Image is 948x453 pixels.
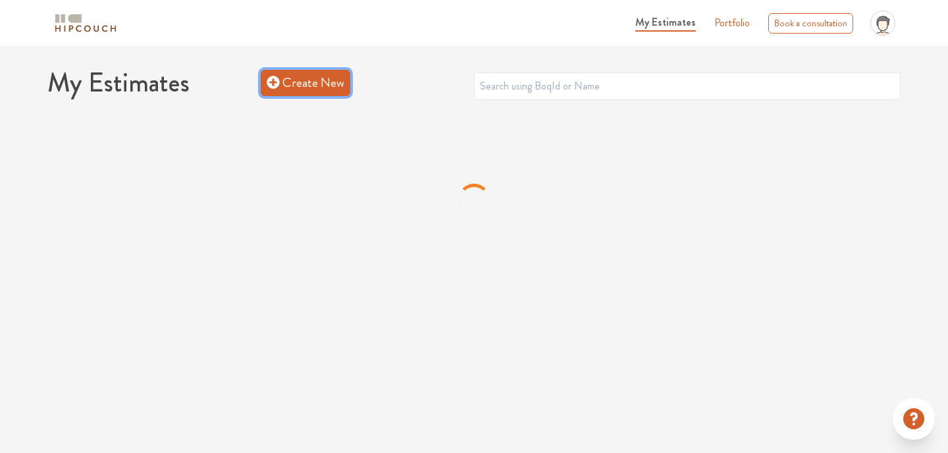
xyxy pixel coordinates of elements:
[768,13,853,34] div: Book a consultation
[47,67,261,99] h1: My Estimates
[53,9,118,38] span: logo-horizontal.svg
[261,70,350,96] a: Create New
[474,72,901,100] input: Search using BoqId or Name
[53,12,118,35] img: logo-horizontal.svg
[635,14,696,30] span: My Estimates
[714,15,750,31] a: Portfolio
